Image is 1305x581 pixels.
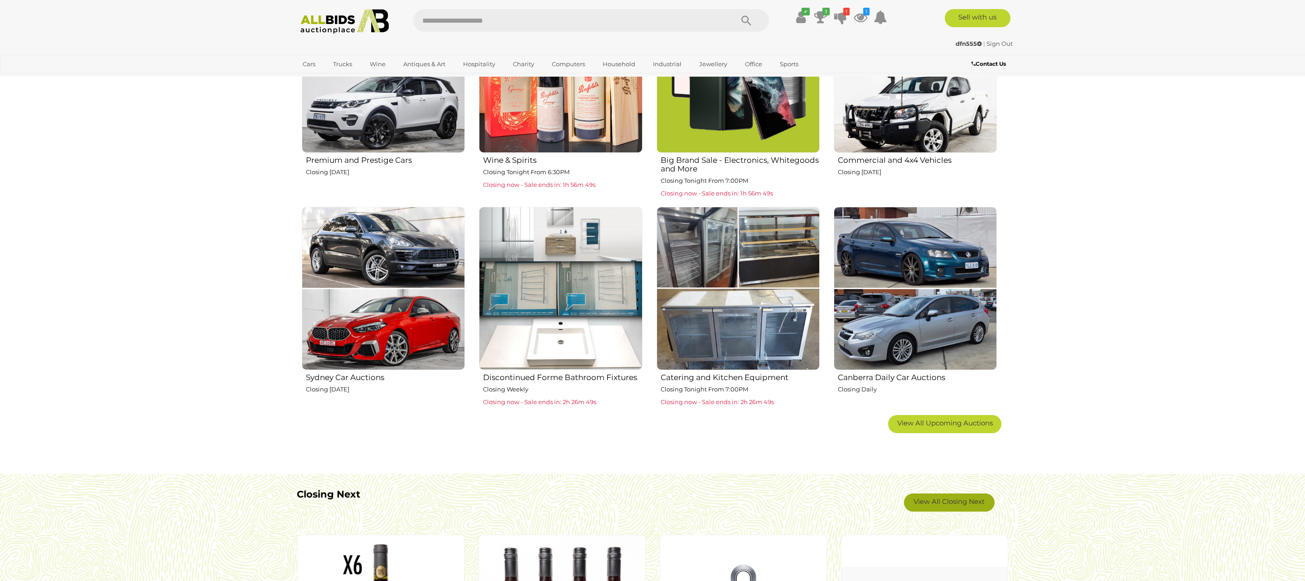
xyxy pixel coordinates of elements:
[306,154,465,165] h2: Premium and Prestige Cars
[843,8,850,15] i: 1
[483,154,642,165] h2: Wine & Spirits
[483,398,596,405] span: Closing now - Sale ends in: 2h 26m 49s
[897,419,993,427] span: View All Upcoming Auctions
[834,207,997,370] img: Canberra Daily Car Auctions
[661,154,820,173] h2: Big Brand Sale - Electronics, Whitegoods and More
[983,40,985,47] span: |
[661,190,773,197] span: Closing now - Sale ends in: 1h 56m 49s
[986,40,1013,47] a: Sign Out
[597,57,641,72] a: Household
[483,181,595,188] span: Closing now - Sale ends in: 1h 56m 49s
[297,488,360,500] b: Closing Next
[302,207,465,370] img: Sydney Car Auctions
[657,207,820,370] img: Catering and Kitchen Equipment
[364,57,391,72] a: Wine
[457,57,501,72] a: Hospitality
[794,9,807,25] a: ✔
[739,57,768,72] a: Office
[306,167,465,177] p: Closing [DATE]
[854,9,867,25] a: 1
[814,9,827,25] a: 3
[661,398,774,405] span: Closing now - Sale ends in: 2h 26m 49s
[483,167,642,177] p: Closing Tonight From 6:30PM
[656,206,820,408] a: Catering and Kitchen Equipment Closing Tonight From 7:00PM Closing now - Sale ends in: 2h 26m 49s
[971,60,1006,67] b: Contact Us
[834,9,847,25] a: 1
[904,493,995,512] a: View All Closing Next
[661,384,820,395] p: Closing Tonight From 7:00PM
[507,57,540,72] a: Charity
[838,371,997,382] h2: Canberra Daily Car Auctions
[945,9,1010,27] a: Sell with us
[822,8,830,15] i: 3
[306,384,465,395] p: Closing [DATE]
[863,8,870,15] i: 1
[647,57,687,72] a: Industrial
[661,371,820,382] h2: Catering and Kitchen Equipment
[297,72,373,87] a: [GEOGRAPHIC_DATA]
[661,176,820,186] p: Closing Tonight From 7:00PM
[838,154,997,165] h2: Commercial and 4x4 Vehicles
[693,57,733,72] a: Jewellery
[838,384,997,395] p: Closing Daily
[297,57,321,72] a: Cars
[774,57,804,72] a: Sports
[483,384,642,395] p: Closing Weekly
[956,40,983,47] a: dfn555
[838,167,997,177] p: Closing [DATE]
[306,371,465,382] h2: Sydney Car Auctions
[833,206,997,408] a: Canberra Daily Car Auctions Closing Daily
[724,9,769,32] button: Search
[327,57,358,72] a: Trucks
[397,57,451,72] a: Antiques & Art
[483,371,642,382] h2: Discontinued Forme Bathroom Fixtures
[956,40,982,47] strong: dfn555
[479,207,642,370] img: Discontinued Forme Bathroom Fixtures
[888,415,1001,433] a: View All Upcoming Auctions
[546,57,591,72] a: Computers
[295,9,394,34] img: Allbids.com.au
[971,59,1008,69] a: Contact Us
[802,8,810,15] i: ✔
[478,206,642,408] a: Discontinued Forme Bathroom Fixtures Closing Weekly Closing now - Sale ends in: 2h 26m 49s
[301,206,465,408] a: Sydney Car Auctions Closing [DATE]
